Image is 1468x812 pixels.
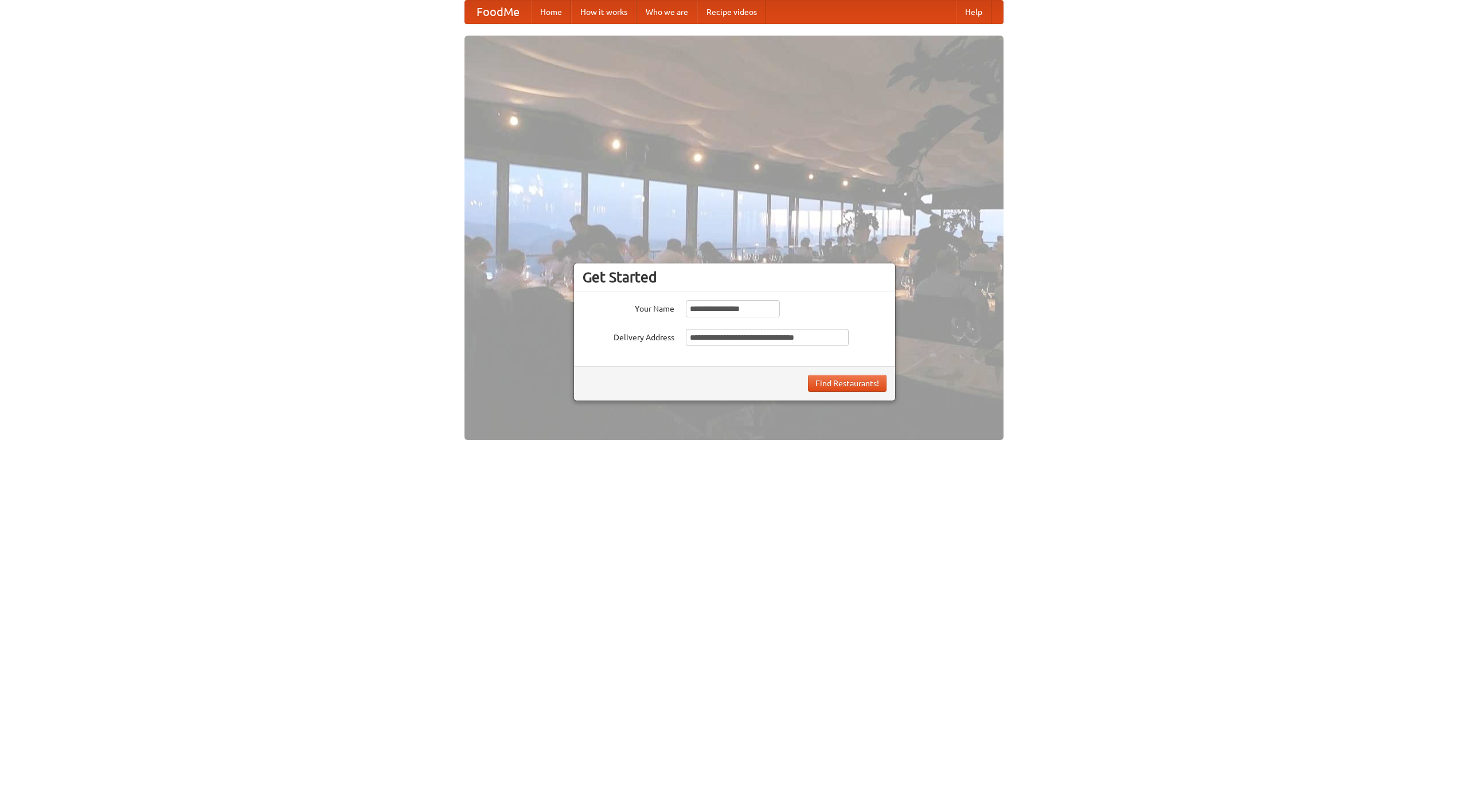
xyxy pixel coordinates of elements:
label: Your Name [583,300,674,314]
a: Recipe videos [697,1,766,24]
a: Home [531,1,571,24]
a: How it works [571,1,637,24]
a: Who we are [637,1,697,24]
a: Help [956,1,991,24]
a: FoodMe [465,1,531,24]
label: Delivery Address [583,329,674,343]
h3: Get Started [583,269,887,286]
button: Find Restaurants! [808,375,887,392]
